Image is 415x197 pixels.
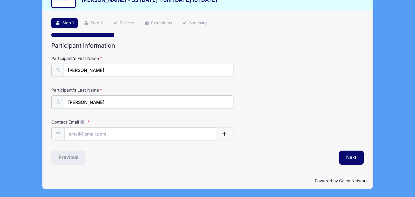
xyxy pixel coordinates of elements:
[51,18,78,28] a: Step 1
[64,64,233,77] input: Participant's First Name
[140,18,176,28] a: Extra Items
[109,18,138,28] a: Policies
[80,18,107,28] a: Step 2
[51,119,155,125] label: Contact Email
[47,178,368,184] p: Powered by Camp Network
[65,127,216,140] input: email@email.com
[51,87,155,93] label: Participant's Last Name
[178,18,211,28] a: Summary
[51,55,155,61] label: Participant's First Name
[339,151,364,165] button: Next
[51,42,364,49] h2: Participant Information
[64,96,233,109] input: Participant's Last Name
